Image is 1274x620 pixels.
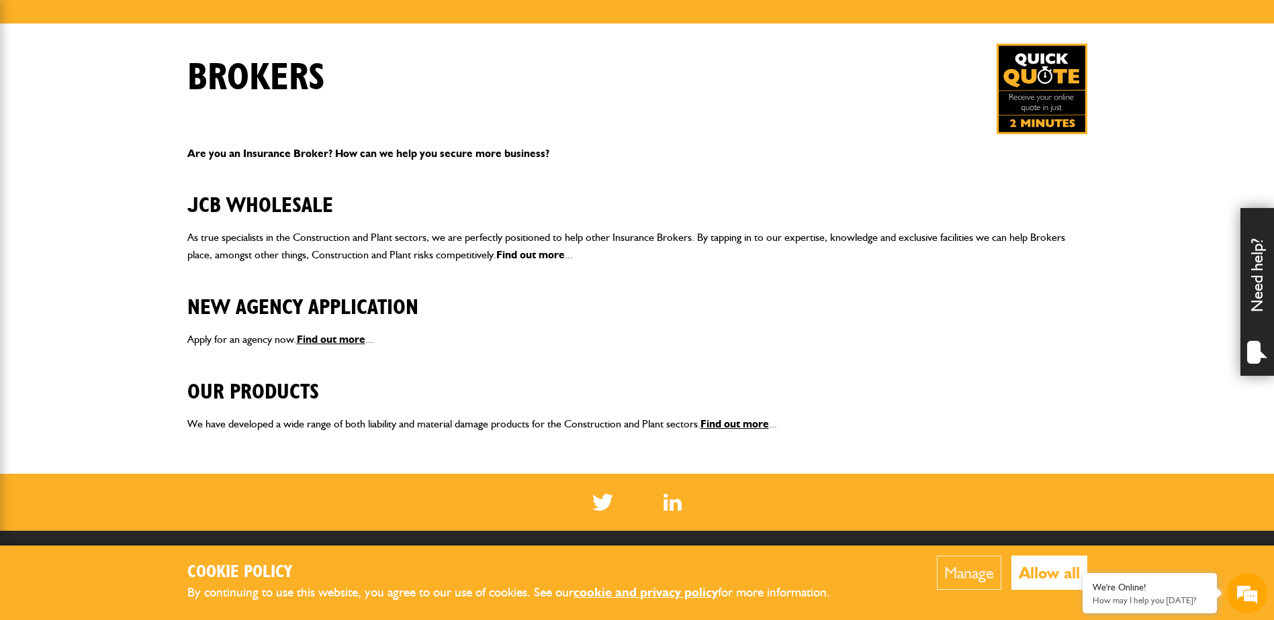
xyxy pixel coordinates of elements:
[997,44,1087,134] a: Get your insurance quote in just 2-minutes
[187,145,1087,162] p: Are you an Insurance Broker? How can we help you secure more business?
[1093,582,1207,593] div: We're Online!
[297,333,365,346] a: Find out more
[1011,556,1087,590] button: Allow all
[997,44,1087,134] img: Quick Quote
[496,248,565,261] a: Find out more
[664,494,682,511] img: Linked In
[574,584,718,600] a: cookie and privacy policy
[1240,208,1274,376] div: Need help?
[664,494,682,511] a: LinkedIn
[187,582,852,603] p: By continuing to use this website, you agree to our use of cookies. See our for more information.
[187,229,1087,263] p: As true specialists in the Construction and Plant sectors, we are perfectly positioned to help ot...
[187,56,325,101] h1: Brokers
[187,172,1087,218] h2: JCB Wholesale
[187,331,1087,348] p: Apply for an agency now. ...
[1093,595,1207,605] p: How may I help you today?
[187,274,1087,320] h2: New Agency Application
[187,359,1087,405] h2: Our Products
[187,562,852,583] h2: Cookie Policy
[700,417,769,430] a: Find out more
[187,415,1087,433] p: We have developed a wide range of both liability and material damage products for the Constructio...
[937,556,1001,590] button: Manage
[592,494,613,511] img: Twitter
